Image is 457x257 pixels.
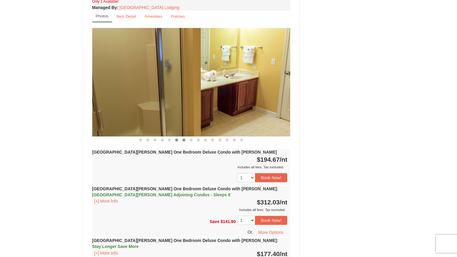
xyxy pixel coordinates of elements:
small: Amenities [145,14,163,19]
a: [GEOGRAPHIC_DATA] Lodging [120,5,179,10]
span: /nt [280,199,288,206]
span: Save [209,219,219,224]
button: Book Now! [255,173,288,182]
button: [+] More Info [92,198,120,204]
button: Book Now! [255,216,288,225]
strong: [GEOGRAPHIC_DATA][PERSON_NAME] One Bedroom Deluxe Condo with [PERSON_NAME] [92,186,278,197]
a: Policies [167,11,189,22]
div: Includes all fees. Tax excluded. [92,207,288,213]
strong: [GEOGRAPHIC_DATA][PERSON_NAME] One Bedroom Deluxe Condo with [PERSON_NAME] [92,150,277,155]
span: Or, [248,230,253,234]
strong: $194.67 [257,156,288,163]
button: [+] More Info [92,250,120,256]
span: : [277,186,278,191]
small: Photos [96,14,108,18]
a: Item Detail [113,11,140,22]
strong: [GEOGRAPHIC_DATA][PERSON_NAME] One Bedroom Deluxe Condo with [PERSON_NAME] [92,238,278,249]
span: Stay Longer Save More [92,244,139,249]
strong: : [92,5,118,10]
small: Item Detail [117,14,136,19]
span: $312.03 [257,199,280,206]
span: [GEOGRAPHIC_DATA][PERSON_NAME] Adjoining Condos - Sleeps 8 [92,192,230,197]
img: 18876286-127-3265edbe.jpg [92,28,291,136]
span: : [277,238,278,243]
a: Photos [92,11,112,22]
small: Policies [171,14,185,19]
a: Amenities [141,11,166,22]
span: $141.90 [221,219,236,224]
span: Managed By [92,5,117,10]
div: Includes all fees. Tax excluded. [92,164,288,170]
button: More Options [254,228,287,237]
span: /nt [280,156,288,163]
